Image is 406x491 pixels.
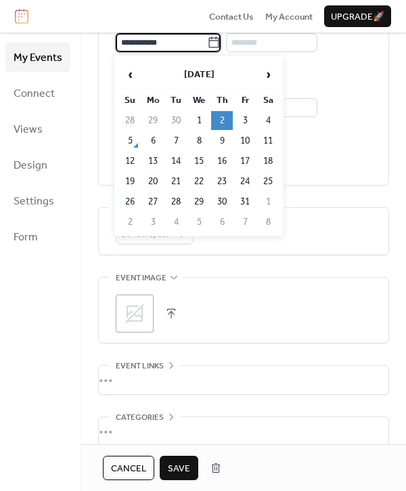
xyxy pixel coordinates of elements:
div: ••• [99,366,388,394]
a: Design [5,150,70,179]
button: Upgrade🚀 [324,5,391,27]
span: Design [14,155,47,176]
td: 31 [234,192,256,211]
span: Connect [14,83,55,104]
td: 18 [257,152,279,171]
td: 5 [188,213,210,232]
th: We [188,91,210,110]
span: Cancel [111,462,146,475]
td: 2 [119,213,141,232]
td: 13 [142,152,164,171]
div: ; [116,295,154,333]
button: Save [160,456,198,480]
td: 16 [211,152,233,171]
td: 29 [142,111,164,130]
td: 1 [257,192,279,211]
td: 7 [165,131,187,150]
td: 15 [188,152,210,171]
span: Categories [116,411,164,425]
td: 20 [142,172,164,191]
span: Upgrade 🚀 [331,10,384,24]
td: 8 [188,131,210,150]
th: Fr [234,91,256,110]
td: 30 [211,192,233,211]
td: 2 [211,111,233,130]
td: 26 [119,192,141,211]
td: 27 [142,192,164,211]
th: [DATE] [142,60,256,89]
td: 1 [188,111,210,130]
td: 30 [165,111,187,130]
span: Settings [14,191,54,212]
td: 23 [211,172,233,191]
span: Time [226,20,244,33]
div: ••• [99,417,388,446]
td: 11 [257,131,279,150]
a: Settings [5,186,70,215]
td: 28 [165,192,187,211]
td: 6 [142,131,164,150]
td: 24 [234,172,256,191]
td: 28 [119,111,141,130]
span: Event image [116,272,166,285]
td: 7 [234,213,256,232]
td: 14 [165,152,187,171]
span: ‹ [120,61,140,88]
td: 5 [119,131,141,150]
button: Cancel [103,456,154,480]
span: Form [14,227,38,248]
span: Save [168,462,190,475]
td: 8 [257,213,279,232]
span: My Events [14,47,62,68]
span: Contact Us [209,10,254,24]
a: Contact Us [209,9,254,23]
td: 19 [119,172,141,191]
td: 10 [234,131,256,150]
th: Tu [165,91,187,110]
td: 3 [142,213,164,232]
span: Views [14,119,43,140]
th: Sa [257,91,279,110]
a: Form [5,222,70,251]
th: Su [119,91,141,110]
a: Views [5,114,70,144]
td: 4 [165,213,187,232]
a: Connect [5,79,70,108]
td: 29 [188,192,210,211]
span: My Account [265,10,313,24]
td: 21 [165,172,187,191]
span: Event links [116,360,164,373]
a: My Events [5,43,70,72]
th: Mo [142,91,164,110]
span: › [258,61,278,88]
th: Th [211,91,233,110]
td: 17 [234,152,256,171]
td: 12 [119,152,141,171]
td: 3 [234,111,256,130]
td: 22 [188,172,210,191]
td: 25 [257,172,279,191]
td: 6 [211,213,233,232]
td: 4 [257,111,279,130]
a: My Account [265,9,313,23]
td: 9 [211,131,233,150]
img: logo [15,9,28,24]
